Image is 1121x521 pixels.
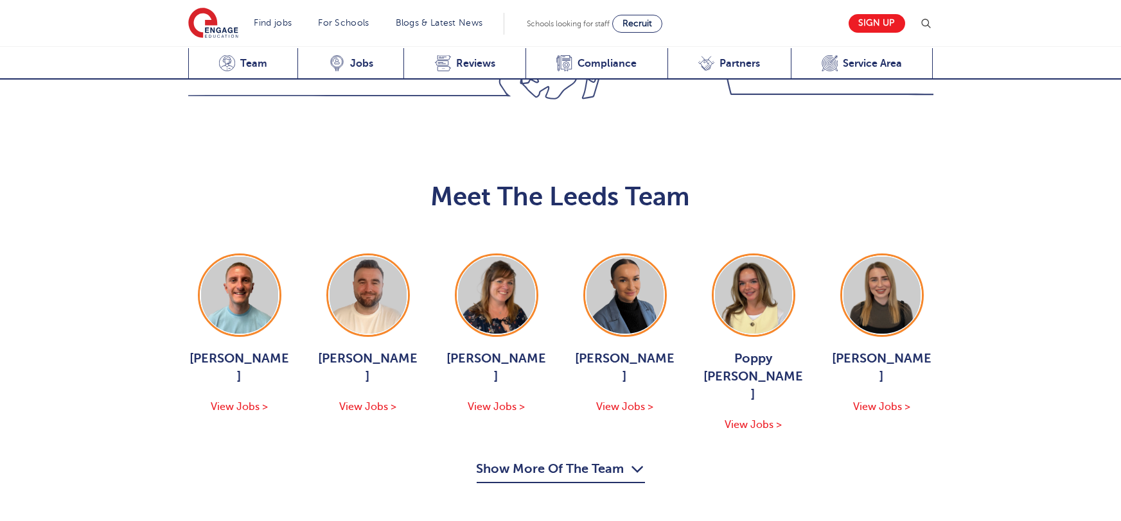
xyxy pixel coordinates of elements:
img: George Dignam [201,257,278,334]
a: [PERSON_NAME] View Jobs > [445,253,548,415]
span: Service Area [843,57,902,70]
a: Service Area [791,48,933,80]
button: Show More Of The Team [477,459,645,483]
span: View Jobs > [725,419,782,431]
span: View Jobs > [339,401,396,413]
span: Compliance [578,57,637,70]
span: [PERSON_NAME] [831,350,933,386]
span: Team [240,57,267,70]
a: Recruit [612,15,662,33]
span: [PERSON_NAME] [445,350,548,386]
img: Chris Rushton [330,257,407,334]
a: Partners [667,48,791,80]
span: View Jobs > [853,401,910,413]
span: View Jobs > [468,401,525,413]
span: View Jobs > [211,401,268,413]
a: Jobs [297,48,403,80]
span: Partners [719,57,760,70]
span: View Jobs > [596,401,653,413]
a: Reviews [403,48,525,80]
a: Find jobs [254,18,292,28]
a: For Schools [318,18,369,28]
a: Sign up [849,14,905,33]
span: [PERSON_NAME] [317,350,419,386]
span: Schools looking for staff [527,19,610,28]
img: Poppy Burnside [715,257,792,334]
span: Poppy [PERSON_NAME] [702,350,805,404]
span: Recruit [622,19,652,28]
h2: Meet The Leeds Team [188,182,933,212]
img: Engage Education [188,8,238,40]
span: Jobs [350,57,373,70]
a: [PERSON_NAME] View Jobs > [574,253,676,415]
img: Layla McCosker [843,257,921,334]
span: [PERSON_NAME] [574,350,676,386]
a: [PERSON_NAME] View Jobs > [317,253,419,415]
a: [PERSON_NAME] View Jobs > [188,253,291,415]
span: [PERSON_NAME] [188,350,291,386]
span: Reviews [456,57,495,70]
a: Compliance [525,48,667,80]
a: [PERSON_NAME] View Jobs > [831,253,933,415]
a: Blogs & Latest News [396,18,483,28]
img: Holly Johnson [587,257,664,334]
a: Team [188,48,298,80]
a: Poppy [PERSON_NAME] View Jobs > [702,253,805,433]
img: Joanne Wright [458,257,535,334]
